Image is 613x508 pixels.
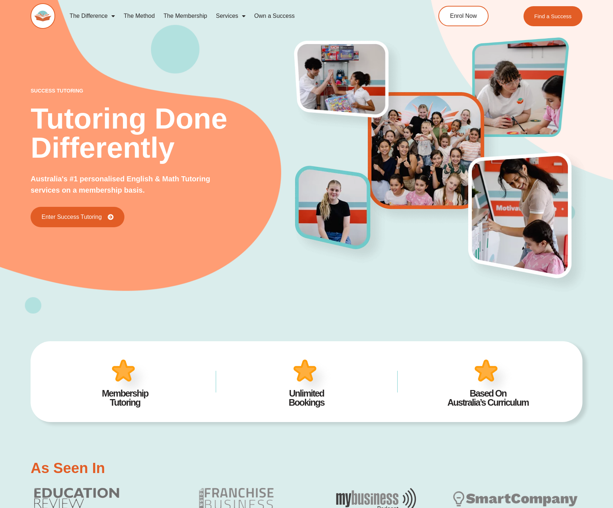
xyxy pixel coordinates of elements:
[250,8,299,24] a: Own a Success
[31,173,224,196] p: Australia's #1 personalised English & Math Tutoring services on a membership basis.
[211,8,250,24] a: Services
[438,6,489,26] a: Enrol Now
[31,88,295,93] p: success tutoring
[119,8,159,24] a: The Method
[41,214,101,220] span: Enter Success Tutoring
[159,8,211,24] a: The Membership
[65,8,407,24] nav: Menu
[408,389,568,407] h2: Based On Australia’s Curriculum
[31,104,295,162] h2: Tutoring Done Differently
[534,13,572,19] span: Find a Success
[523,6,582,26] a: Find a Success
[65,8,119,24] a: The Difference
[31,461,105,475] h2: As Seen In
[450,13,477,19] span: Enrol Now
[227,389,386,407] h2: Unlimited Bookings
[31,207,124,227] a: Enter Success Tutoring
[45,389,205,407] h2: Membership Tutoring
